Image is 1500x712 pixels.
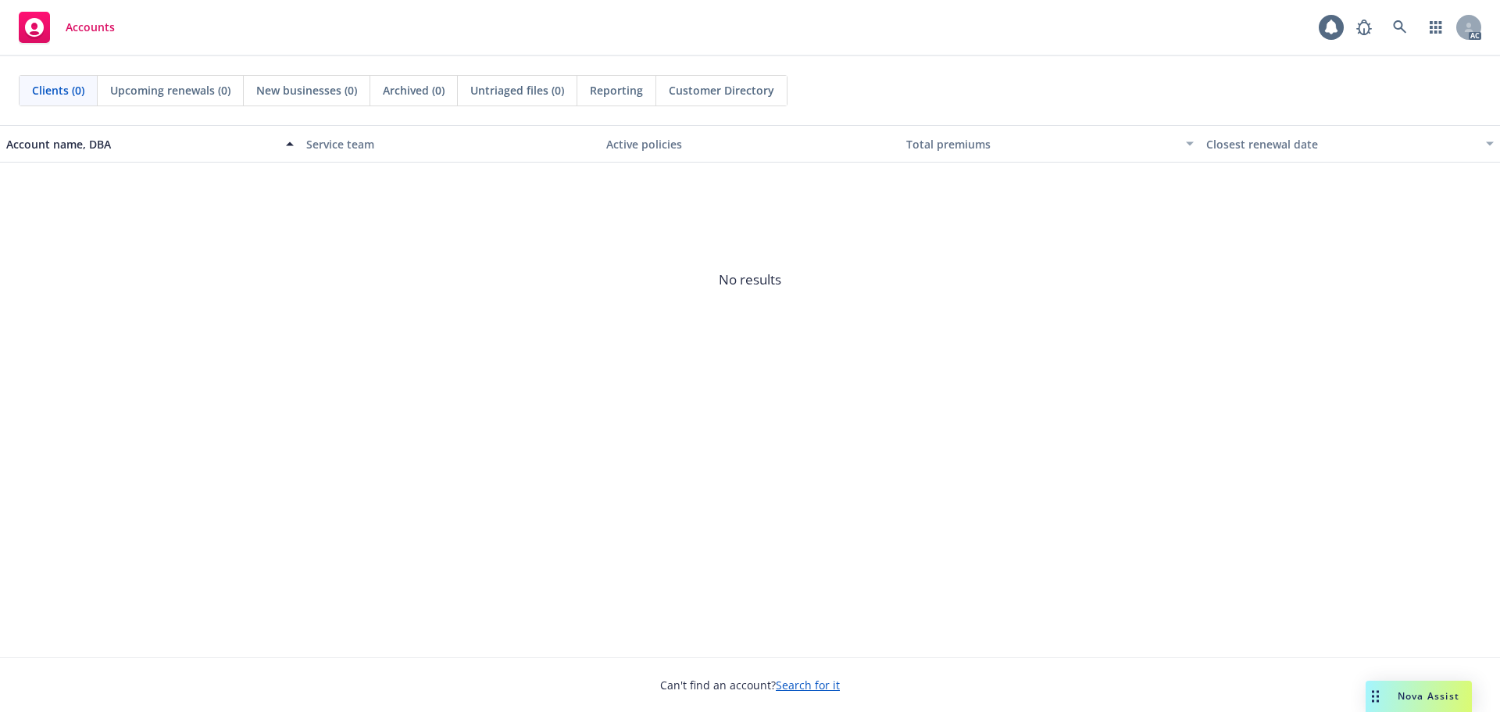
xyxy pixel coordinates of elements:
button: Service team [300,125,600,163]
a: Search [1384,12,1416,43]
span: Clients (0) [32,82,84,98]
span: Untriaged files (0) [470,82,564,98]
a: Report a Bug [1348,12,1380,43]
span: Can't find an account? [660,677,840,693]
span: Reporting [590,82,643,98]
a: Accounts [12,5,121,49]
a: Search for it [776,678,840,692]
div: Service team [306,136,594,152]
a: Switch app [1420,12,1452,43]
button: Nova Assist [1366,681,1472,712]
div: Drag to move [1366,681,1385,712]
span: Archived (0) [383,82,445,98]
span: Upcoming renewals (0) [110,82,230,98]
div: Total premiums [906,136,1177,152]
span: Customer Directory [669,82,774,98]
div: Closest renewal date [1206,136,1477,152]
span: New businesses (0) [256,82,357,98]
div: Account name, DBA [6,136,277,152]
div: Active policies [606,136,894,152]
span: Nova Assist [1398,689,1459,703]
span: Accounts [66,21,115,34]
button: Closest renewal date [1200,125,1500,163]
button: Total premiums [900,125,1200,163]
button: Active policies [600,125,900,163]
